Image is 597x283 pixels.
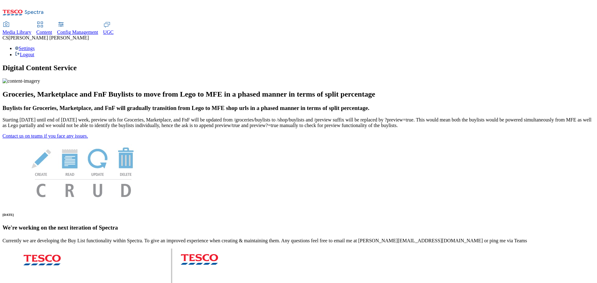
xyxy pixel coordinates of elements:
[36,30,52,35] span: Content
[2,64,595,72] h1: Digital Content Service
[2,213,595,217] h6: [DATE]
[2,139,164,204] img: News Image
[15,46,35,51] a: Settings
[2,224,595,231] h3: We're working on the next iteration of Spectra
[9,35,89,40] span: [PERSON_NAME] [PERSON_NAME]
[2,117,595,128] p: Starting [DATE] until end of [DATE] week, preview urls for Groceries, Marketplace, and FnF will b...
[57,30,98,35] span: Config Management
[2,105,595,112] h3: Buylists for Groceries, Marketplace, and FnF will gradually transition from Lego to MFE shop urls...
[2,35,9,40] span: CS
[57,22,98,35] a: Config Management
[36,22,52,35] a: Content
[103,30,114,35] span: UGC
[15,52,34,57] a: Logout
[2,238,595,244] p: Currently we are developing the Buy List functionality within Spectra. To give an improved experi...
[2,78,40,84] img: content-imagery
[2,133,88,139] a: Contact us on teams if you face any issues.
[2,22,31,35] a: Media Library
[103,22,114,35] a: UGC
[2,90,595,98] h2: Groceries, Marketplace and FnF Buylists to move from Lego to MFE in a phased manner in terms of s...
[2,30,31,35] span: Media Library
